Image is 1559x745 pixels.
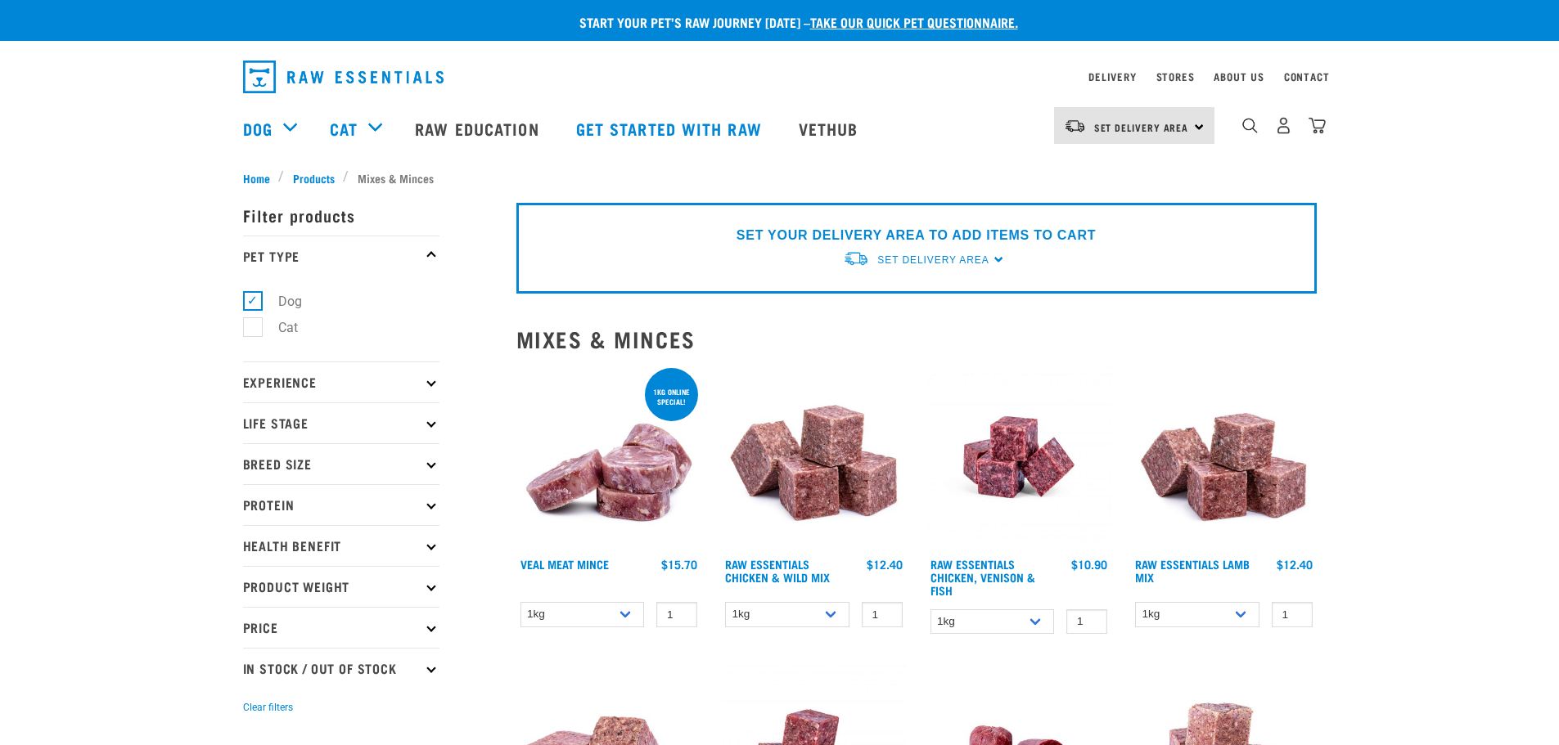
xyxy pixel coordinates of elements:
[293,169,335,186] span: Products
[645,379,698,414] div: 1kg online special!
[1214,74,1264,79] a: About Us
[1242,118,1258,133] img: home-icon-1@2x.png
[1088,74,1136,79] a: Delivery
[399,96,559,161] a: Raw Education
[516,365,702,550] img: 1160 Veal Meat Mince Medallions 01
[243,700,293,715] button: Clear filters
[721,365,907,550] img: Pile Of Cubed Chicken Wild Meat Mix
[243,169,270,186] span: Home
[520,561,609,567] a: Veal Meat Mince
[243,525,439,566] p: Health Benefit
[656,602,697,627] input: 1
[243,607,439,648] p: Price
[243,169,279,186] a: Home
[1284,74,1330,79] a: Contact
[1071,558,1107,571] div: $10.90
[810,18,1018,25] a: take our quick pet questionnaire.
[252,317,304,338] label: Cat
[1066,609,1107,635] input: 1
[243,116,273,141] a: Dog
[1272,602,1313,627] input: 1
[926,365,1112,550] img: Chicken Venison mix 1655
[243,195,439,236] p: Filter products
[1135,561,1250,580] a: Raw Essentials Lamb Mix
[843,250,869,267] img: van-moving.png
[560,96,782,161] a: Get started with Raw
[243,648,439,689] p: In Stock / Out Of Stock
[330,116,358,141] a: Cat
[877,254,989,266] span: Set Delivery Area
[1131,365,1317,550] img: ?1041 RE Lamb Mix 01
[1275,117,1292,134] img: user.png
[862,602,903,627] input: 1
[252,291,309,312] label: Dog
[1156,74,1195,79] a: Stores
[243,484,439,525] p: Protein
[725,561,830,580] a: Raw Essentials Chicken & Wild Mix
[737,226,1096,245] p: SET YOUR DELIVERY AREA TO ADD ITEMS TO CART
[1064,119,1086,133] img: van-moving.png
[1094,124,1189,130] span: Set Delivery Area
[243,443,439,484] p: Breed Size
[1309,117,1326,134] img: home-icon@2x.png
[243,566,439,607] p: Product Weight
[1277,558,1313,571] div: $12.40
[243,169,1317,186] nav: breadcrumbs
[243,61,444,93] img: Raw Essentials Logo
[243,236,439,276] p: Pet Type
[930,561,1035,593] a: Raw Essentials Chicken, Venison & Fish
[661,558,697,571] div: $15.70
[782,96,879,161] a: Vethub
[867,558,903,571] div: $12.40
[284,169,343,186] a: Products
[516,326,1317,352] h2: Mixes & Minces
[243,402,439,443] p: Life Stage
[243,361,439,402] p: Experience
[230,54,1330,100] nav: dropdown navigation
